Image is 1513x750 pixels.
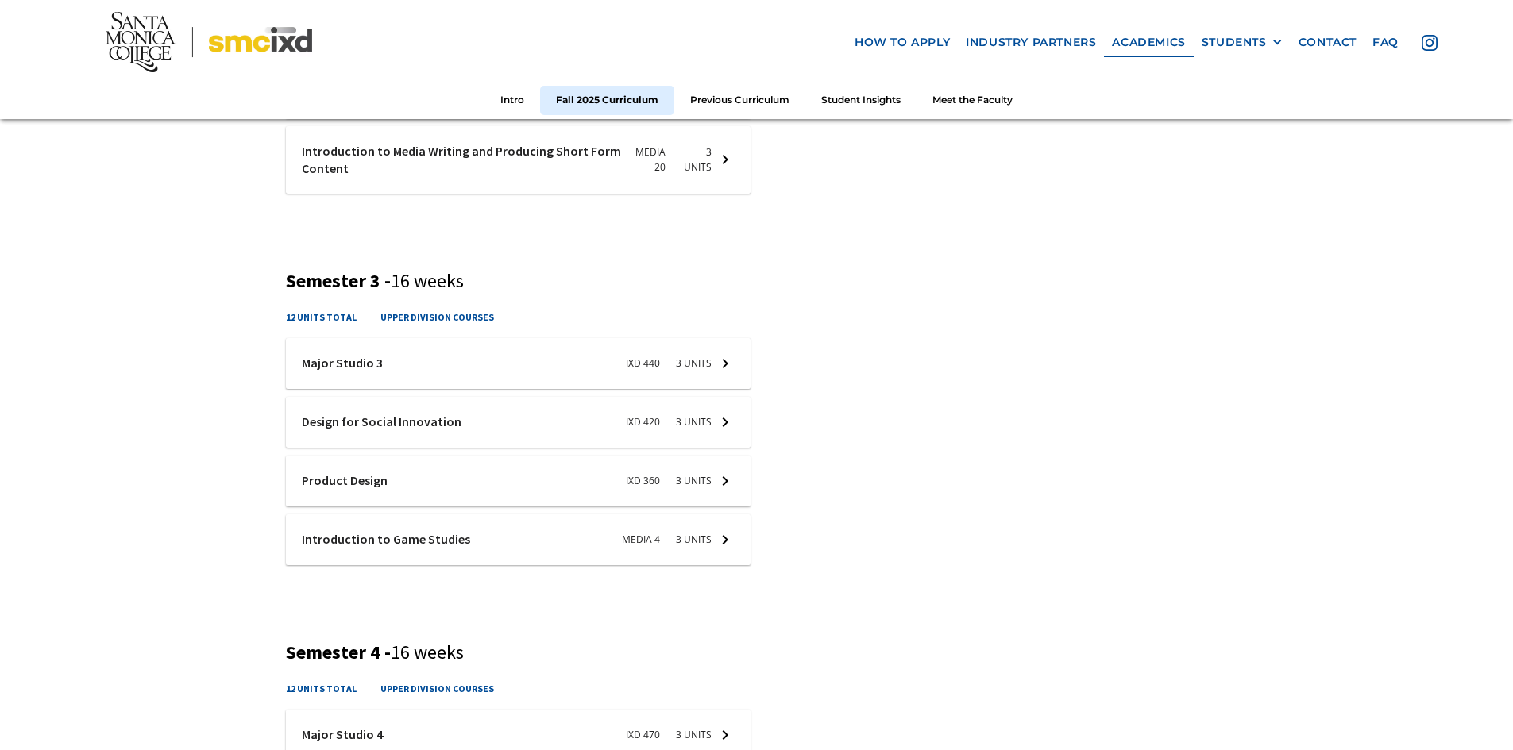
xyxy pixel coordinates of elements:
[674,86,805,115] a: Previous Curriculum
[805,86,917,115] a: Student Insights
[286,681,357,696] h4: 12 units total
[1291,28,1364,57] a: contact
[380,681,494,696] h4: upper division courses
[286,310,357,325] h4: 12 units total
[380,310,494,325] h4: upper division courses
[917,86,1029,115] a: Meet the Faculty
[286,270,1227,293] h3: Semester 3 -
[391,268,464,293] span: 16 weeks
[1202,36,1283,49] div: STUDENTS
[1364,28,1407,57] a: faq
[847,28,958,57] a: how to apply
[540,86,674,115] a: Fall 2025 Curriculum
[1104,28,1193,57] a: Academics
[286,641,1227,664] h3: Semester 4 -
[958,28,1104,57] a: industry partners
[106,12,312,72] img: Santa Monica College - SMC IxD logo
[1422,35,1438,51] img: icon - instagram
[391,640,464,664] span: 16 weeks
[484,86,540,115] a: Intro
[1202,36,1267,49] div: STUDENTS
